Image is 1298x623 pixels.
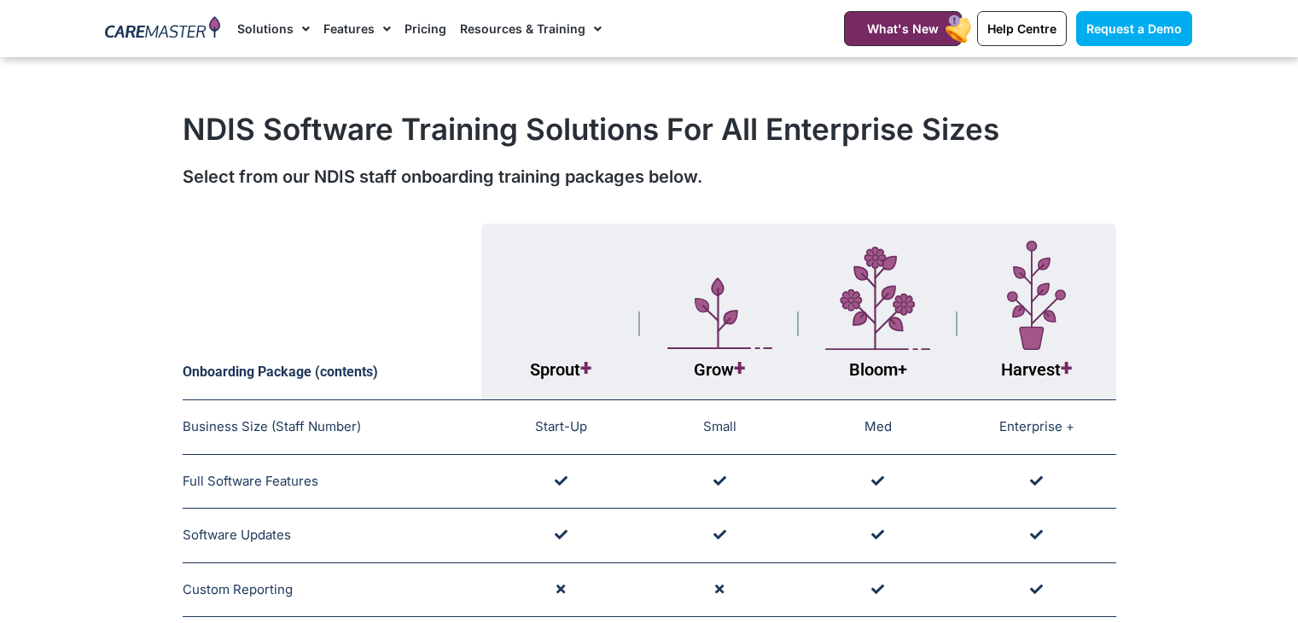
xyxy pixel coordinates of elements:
[667,277,772,350] img: Layer_1-5.svg
[694,359,745,380] span: Grow
[799,400,957,455] td: Med
[530,359,591,380] span: Sprout
[1076,11,1192,46] a: Request a Demo
[1086,21,1182,36] span: Request a Demo
[183,562,482,617] td: Custom Reporting
[105,16,220,42] img: CareMaster Logo
[183,224,482,400] th: Onboarding Package (contents)
[183,509,482,563] td: Software Updates
[977,11,1067,46] a: Help Centre
[640,400,799,455] td: Small
[987,21,1056,36] span: Help Centre
[1061,356,1072,381] span: +
[183,418,361,434] span: Business Size (Staff Number)
[1007,241,1066,350] img: Layer_1-7-1.svg
[481,400,640,455] td: Start-Up
[183,164,1116,189] div: Select from our NDIS staff onboarding training packages below.
[183,473,318,489] span: Full Software Features
[849,359,907,380] span: Bloom
[867,21,939,36] span: What's New
[825,247,930,351] img: Layer_1-4-1.svg
[580,356,591,381] span: +
[898,359,907,380] span: +
[844,11,962,46] a: What's New
[1001,359,1072,380] span: Harvest
[957,400,1116,455] td: Enterprise +
[734,356,745,381] span: +
[183,111,1116,147] h1: NDIS Software Training Solutions For All Enterprise Sizes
